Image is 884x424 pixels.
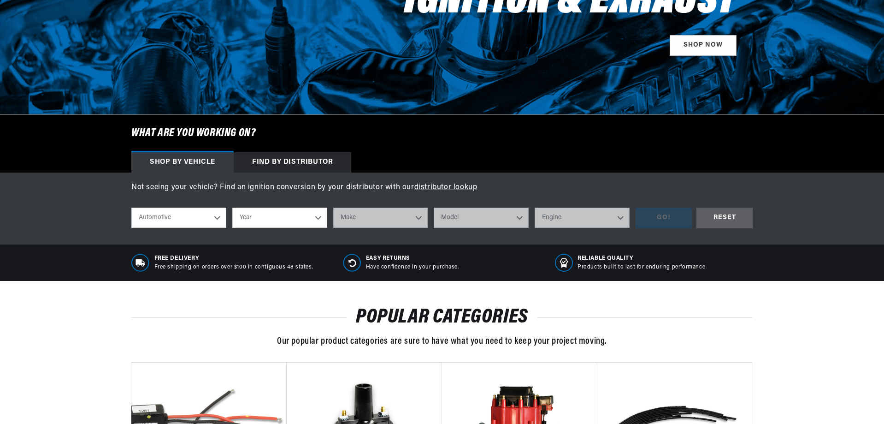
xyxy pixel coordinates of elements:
[696,208,753,228] div: RESET
[366,263,459,271] p: Have confidence in your purchase.
[670,35,737,56] a: SHOP NOW
[434,208,529,228] select: Model
[131,182,753,194] p: Not seeing your vehicle? Find an ignition conversion by your distributor with our
[154,263,313,271] p: Free shipping on orders over $100 in contiguous 48 states.
[131,309,753,326] h2: POPULAR CATEGORIES
[234,152,351,173] div: Find by Distributor
[578,263,705,271] p: Products built to last for enduring performance
[414,184,477,191] a: distributor lookup
[333,208,428,228] select: Make
[535,208,630,228] select: Engine
[277,337,607,346] span: Our popular product categories are sure to have what you need to keep your project moving.
[232,208,327,228] select: Year
[366,255,459,263] span: Easy Returns
[108,115,776,152] h6: What are you working on?
[154,255,313,263] span: Free Delivery
[131,152,234,173] div: Shop by vehicle
[578,255,705,263] span: RELIABLE QUALITY
[131,208,226,228] select: Ride Type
